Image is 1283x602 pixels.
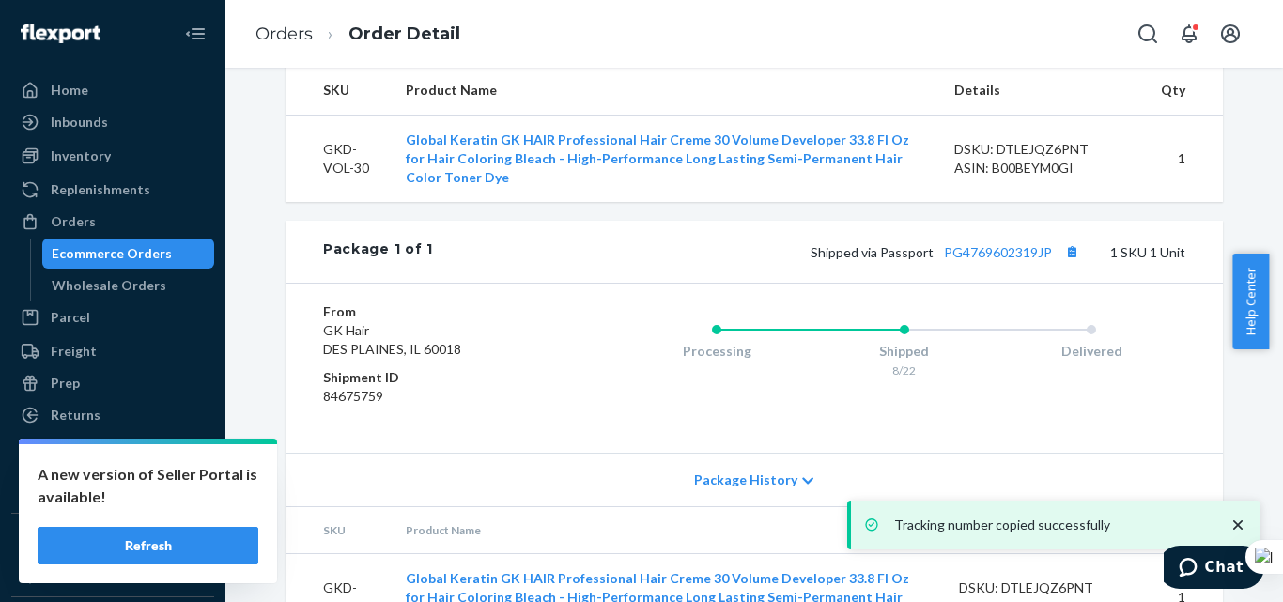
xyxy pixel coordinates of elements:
[11,302,214,332] a: Parcel
[51,147,111,165] div: Inventory
[52,244,172,263] div: Ecommerce Orders
[1170,15,1208,53] button: Open notifications
[694,471,797,489] span: Package History
[52,276,166,295] div: Wholesale Orders
[11,207,214,237] a: Orders
[51,212,96,231] div: Orders
[811,363,998,378] div: 8/22
[939,66,1146,116] th: Details
[1164,546,1264,593] iframe: Opens a widget where you can chat to one of our agents
[21,24,100,43] img: Flexport logo
[286,116,391,203] td: GKD-VOL-30
[255,23,313,44] a: Orders
[38,527,258,564] button: Refresh
[42,270,215,301] a: Wholesale Orders
[323,387,548,406] dd: 84675759
[11,529,214,559] button: Integrations
[997,342,1185,361] div: Delivered
[623,342,811,361] div: Processing
[391,66,940,116] th: Product Name
[954,159,1131,178] div: ASIN: B00BEYM0GI
[954,140,1131,159] div: DSKU: DTLEJQZ6PNT
[177,15,214,53] button: Close Navigation
[11,75,214,105] a: Home
[51,406,100,424] div: Returns
[1059,239,1084,264] button: Copy tracking number
[944,244,1052,260] a: PG4769602319JP
[51,180,150,199] div: Replenishments
[811,244,1084,260] span: Shipped via Passport
[240,7,475,62] ol: breadcrumbs
[959,579,1136,597] div: DSKU: DTLEJQZ6PNT
[1232,254,1269,349] button: Help Center
[42,239,215,269] a: Ecommerce Orders
[1146,116,1223,203] td: 1
[391,507,944,554] th: Product Name
[11,400,214,430] a: Returns
[11,468,214,498] a: Billing
[406,131,909,185] a: Global Keratin GK HAIR Professional Hair Creme 30 Volume Developer 33.8 Fl Oz for Hair Coloring B...
[323,302,548,321] dt: From
[286,507,391,554] th: SKU
[1129,15,1167,53] button: Open Search Box
[11,175,214,205] a: Replenishments
[323,322,461,357] span: GK Hair DES PLAINES, IL 60018
[51,342,97,361] div: Freight
[1146,66,1223,116] th: Qty
[323,239,433,264] div: Package 1 of 1
[11,336,214,366] a: Freight
[348,23,460,44] a: Order Detail
[894,516,1210,534] p: Tracking number copied successfully
[1212,15,1249,53] button: Open account menu
[11,368,214,398] a: Prep
[38,463,258,508] p: A new version of Seller Portal is available!
[11,566,214,589] a: Add Integration
[286,66,391,116] th: SKU
[811,342,998,361] div: Shipped
[51,374,80,393] div: Prep
[51,308,90,327] div: Parcel
[51,113,108,131] div: Inbounds
[1229,516,1247,534] svg: close toast
[11,107,214,137] a: Inbounds
[51,81,88,100] div: Home
[323,368,548,387] dt: Shipment ID
[433,239,1185,264] div: 1 SKU 1 Unit
[11,141,214,171] a: Inventory
[11,434,214,464] a: Reporting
